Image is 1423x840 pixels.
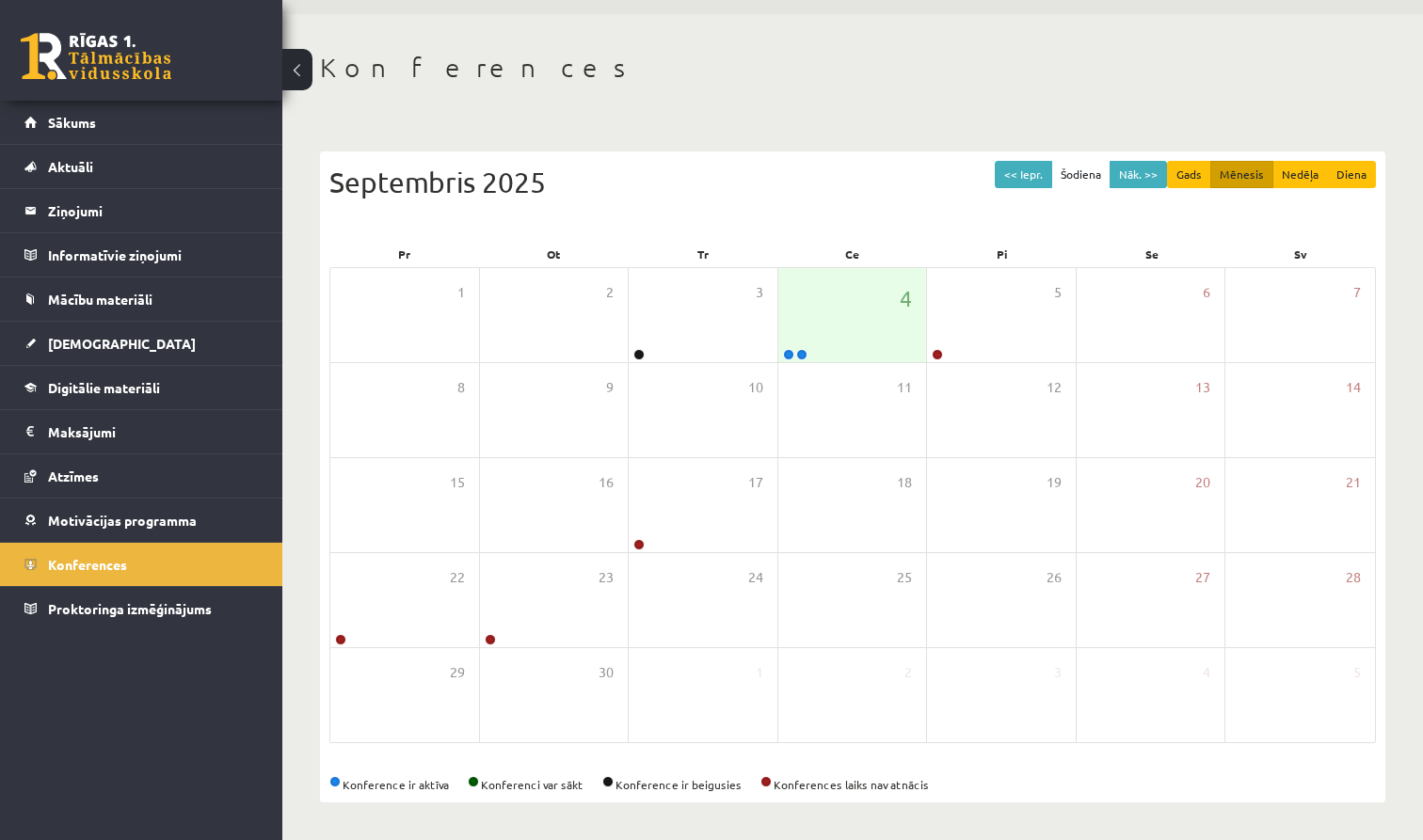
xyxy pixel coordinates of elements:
span: 4 [1203,662,1210,683]
div: Pi [927,241,1077,267]
span: 25 [897,567,912,588]
div: Ce [778,241,928,267]
span: Digitālie materiāli [48,379,160,396]
span: 1 [756,662,763,683]
a: Aktuāli [24,145,259,188]
span: 15 [450,472,465,493]
button: Mēnesis [1210,161,1273,188]
a: Motivācijas programma [24,499,259,542]
span: 18 [897,472,912,493]
span: 14 [1346,377,1361,398]
span: 11 [897,377,912,398]
button: Nedēļa [1272,161,1328,188]
span: 4 [900,282,912,314]
span: 10 [748,377,763,398]
span: Proktoringa izmēģinājums [48,600,212,617]
div: Pr [329,241,479,267]
span: Sākums [48,114,96,131]
span: 7 [1353,282,1361,303]
span: 19 [1047,472,1062,493]
span: 3 [756,282,763,303]
span: 20 [1195,472,1210,493]
span: 24 [748,567,763,588]
span: 29 [450,662,465,683]
span: 2 [606,282,614,303]
div: Tr [629,241,778,267]
button: Nāk. >> [1110,161,1167,188]
a: Atzīmes [24,454,259,498]
legend: Ziņojumi [48,189,259,232]
a: Maksājumi [24,410,259,453]
span: 12 [1047,377,1062,398]
div: Septembris 2025 [329,161,1376,203]
span: 6 [1203,282,1210,303]
span: 27 [1195,567,1210,588]
span: 26 [1047,567,1062,588]
span: 3 [1054,662,1062,683]
div: Ot [479,241,629,267]
span: Konferences [48,556,127,573]
a: [DEMOGRAPHIC_DATA] [24,322,259,365]
span: 5 [1353,662,1361,683]
a: Ziņojumi [24,189,259,232]
a: Rīgas 1. Tālmācības vidusskola [21,33,171,80]
div: Se [1077,241,1226,267]
div: Konference ir aktīva Konferenci var sākt Konference ir beigusies Konferences laiks nav atnācis [329,776,1376,793]
span: [DEMOGRAPHIC_DATA] [48,335,196,352]
a: Konferences [24,543,259,586]
span: 9 [606,377,614,398]
a: Informatīvie ziņojumi [24,233,259,277]
legend: Maksājumi [48,410,259,453]
button: Diena [1327,161,1376,188]
span: 2 [904,662,912,683]
button: Šodiena [1051,161,1111,188]
span: 5 [1054,282,1062,303]
span: 30 [599,662,614,683]
span: 23 [599,567,614,588]
h1: Konferences [320,52,1385,84]
a: Mācību materiāli [24,277,259,321]
span: Motivācijas programma [48,512,197,529]
span: Aktuāli [48,158,93,175]
a: Digitālie materiāli [24,366,259,409]
span: Atzīmes [48,468,99,484]
span: 16 [599,472,614,493]
span: 21 [1346,472,1361,493]
legend: Informatīvie ziņojumi [48,233,259,277]
span: 13 [1195,377,1210,398]
span: 8 [457,377,465,398]
span: 22 [450,567,465,588]
span: 1 [457,282,465,303]
div: Sv [1226,241,1376,267]
span: Mācību materiāli [48,291,152,308]
a: Sākums [24,101,259,144]
a: Proktoringa izmēģinājums [24,587,259,630]
button: Gads [1167,161,1211,188]
span: 17 [748,472,763,493]
button: << Iepr. [995,161,1052,188]
span: 28 [1346,567,1361,588]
